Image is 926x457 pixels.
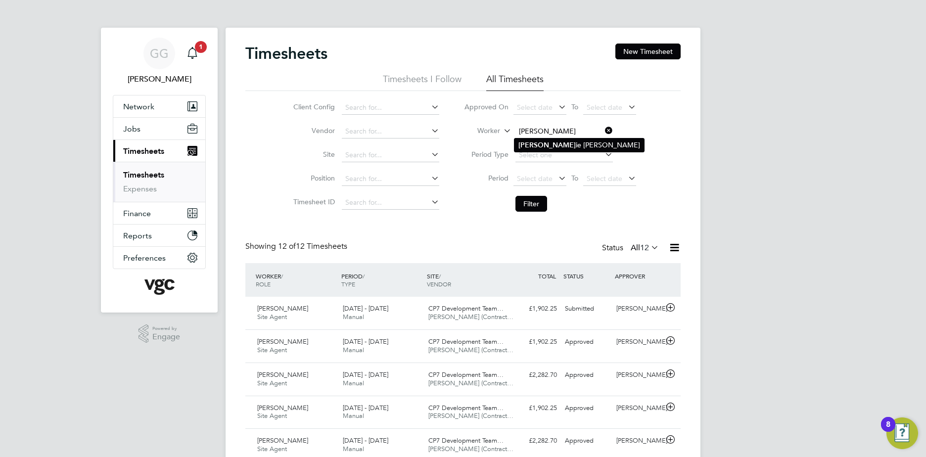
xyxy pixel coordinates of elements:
div: 8 [886,424,890,437]
span: Site Agent [257,313,287,321]
li: All Timesheets [486,73,544,91]
span: Jobs [123,124,140,134]
span: [PERSON_NAME] [257,304,308,313]
span: Manual [343,445,364,453]
span: [PERSON_NAME] (Contract… [428,379,513,387]
label: Client Config [290,102,335,111]
div: SITE [424,267,510,293]
span: [PERSON_NAME] [257,337,308,346]
span: [PERSON_NAME] (Contract… [428,411,513,420]
span: Manual [343,411,364,420]
span: [PERSON_NAME] [257,370,308,379]
button: Reports [113,225,205,246]
span: [DATE] - [DATE] [343,404,388,412]
b: [PERSON_NAME] [518,141,576,149]
div: PERIOD [339,267,424,293]
label: All [631,243,659,253]
li: ie [PERSON_NAME] [514,138,644,152]
a: 1 [183,38,202,69]
input: Select one [515,148,613,162]
span: VENDOR [427,280,451,288]
span: Manual [343,313,364,321]
span: Select date [587,174,622,183]
a: Powered byEngage [139,324,181,343]
span: [DATE] - [DATE] [343,370,388,379]
div: Approved [561,334,612,350]
span: CP7 Development Team… [428,404,504,412]
span: / [363,272,365,280]
span: [PERSON_NAME] (Contract… [428,313,513,321]
label: Vendor [290,126,335,135]
span: / [439,272,441,280]
span: Select date [517,103,553,112]
span: TOTAL [538,272,556,280]
div: [PERSON_NAME] [612,433,664,449]
span: 12 [640,243,649,253]
span: Site Agent [257,411,287,420]
div: Approved [561,367,612,383]
label: Timesheet ID [290,197,335,206]
label: Period Type [464,150,509,159]
div: STATUS [561,267,612,285]
div: £1,902.25 [509,334,561,350]
button: Network [113,95,205,117]
button: Filter [515,196,547,212]
input: Search for... [515,125,613,138]
div: Submitted [561,301,612,317]
label: Period [464,174,509,183]
span: To [568,172,581,184]
span: CP7 Development Team… [428,337,504,346]
button: Timesheets [113,140,205,162]
span: Select date [587,103,622,112]
label: Site [290,150,335,159]
button: Jobs [113,118,205,139]
span: Finance [123,209,151,218]
span: Timesheets [123,146,164,156]
span: Manual [343,379,364,387]
span: Gauri Gautam [113,73,206,85]
a: GG[PERSON_NAME] [113,38,206,85]
span: Engage [152,333,180,341]
button: New Timesheet [615,44,681,59]
span: 12 Timesheets [278,241,347,251]
div: APPROVER [612,267,664,285]
span: [PERSON_NAME] (Contract… [428,346,513,354]
input: Search for... [342,196,439,210]
span: ROLE [256,280,271,288]
div: Timesheets [113,162,205,202]
img: vgcgroup-logo-retina.png [144,279,175,295]
div: Approved [561,433,612,449]
span: Powered by [152,324,180,333]
button: Finance [113,202,205,224]
span: [DATE] - [DATE] [343,304,388,313]
div: £1,902.25 [509,400,561,416]
span: GG [150,47,169,60]
h2: Timesheets [245,44,327,63]
span: Manual [343,346,364,354]
span: Site Agent [257,346,287,354]
div: WORKER [253,267,339,293]
span: Reports [123,231,152,240]
label: Worker [456,126,500,136]
span: [PERSON_NAME] (Contract… [428,445,513,453]
span: 12 of [278,241,296,251]
span: CP7 Development Team… [428,370,504,379]
label: Approved On [464,102,509,111]
a: Go to home page [113,279,206,295]
button: Preferences [113,247,205,269]
div: £1,902.25 [509,301,561,317]
a: Timesheets [123,170,164,180]
div: Approved [561,400,612,416]
div: [PERSON_NAME] [612,367,664,383]
span: [DATE] - [DATE] [343,436,388,445]
div: [PERSON_NAME] [612,301,664,317]
button: Open Resource Center, 8 new notifications [886,417,918,449]
span: [PERSON_NAME] [257,436,308,445]
div: Status [602,241,661,255]
div: Showing [245,241,349,252]
div: £2,282.70 [509,433,561,449]
span: 1 [195,41,207,53]
input: Search for... [342,148,439,162]
input: Search for... [342,125,439,138]
nav: Main navigation [101,28,218,313]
